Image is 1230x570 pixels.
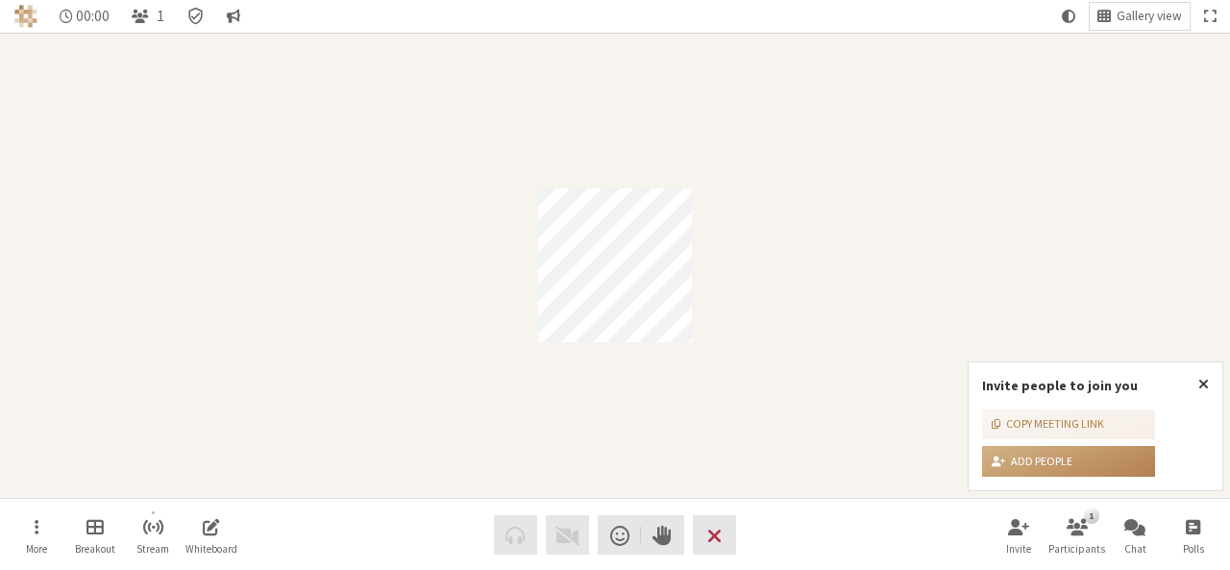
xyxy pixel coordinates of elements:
[982,377,1138,394] label: Invite people to join you
[184,509,238,561] button: Open shared whiteboard
[1167,509,1220,561] button: Open poll
[185,543,237,555] span: Whiteboard
[68,509,122,561] button: Manage Breakout Rooms
[1054,3,1083,30] button: Using system theme
[75,543,115,555] span: Breakout
[1183,543,1204,555] span: Polls
[693,515,736,555] button: End or leave meeting
[641,515,684,555] button: Raise hand
[1090,3,1190,30] button: Change layout
[14,5,37,28] img: Iotum
[494,515,537,555] button: Audio problem - check your Internet connection or call by phone
[546,515,589,555] button: Video
[126,509,180,561] button: Start streaming
[992,509,1045,561] button: Invite participants (Alt+I)
[1084,508,1098,523] div: 1
[10,509,63,561] button: Open menu
[1196,3,1223,30] button: Fullscreen
[52,3,118,30] div: Timer
[1048,543,1105,555] span: Participants
[157,8,164,24] span: 1
[982,446,1155,477] button: Add people
[179,3,212,30] div: Meeting details Encryption enabled
[124,3,172,30] button: Open participant list
[1050,509,1104,561] button: Open participant list
[219,3,248,30] button: Conversation
[1185,362,1222,407] button: Close popover
[1006,543,1031,555] span: Invite
[1108,509,1162,561] button: Open chat
[1117,10,1182,24] span: Gallery view
[992,415,1104,433] div: Copy meeting link
[76,8,110,24] span: 00:00
[26,543,47,555] span: More
[1124,543,1146,555] span: Chat
[136,543,169,555] span: Stream
[598,515,641,555] button: Send a reaction
[982,409,1155,440] button: Copy meeting link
